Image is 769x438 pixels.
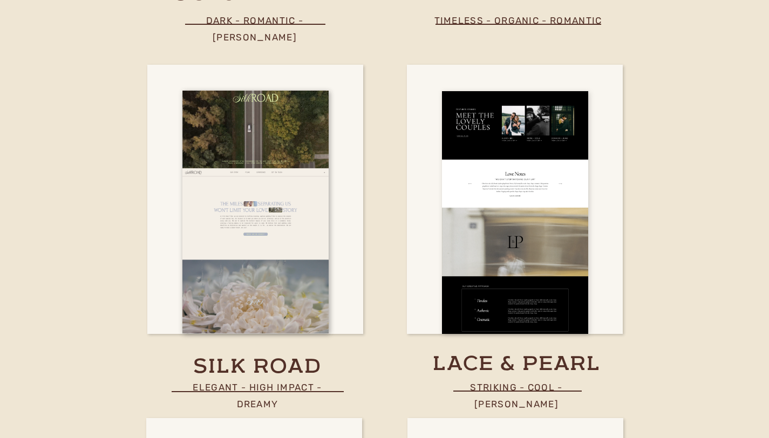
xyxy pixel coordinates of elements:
p: dark - romantic - [PERSON_NAME] [164,12,346,28]
a: lace & pearl [407,351,627,372]
p: striking - COOL - [PERSON_NAME] [430,379,603,395]
p: timeless - organic - romantic [432,12,605,28]
h2: Built to perform [127,75,396,98]
p: elegant - high impact - dreamy [171,379,344,395]
a: silk road [173,354,343,380]
h2: stand out [118,132,405,184]
h2: Designed to [127,98,396,136]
